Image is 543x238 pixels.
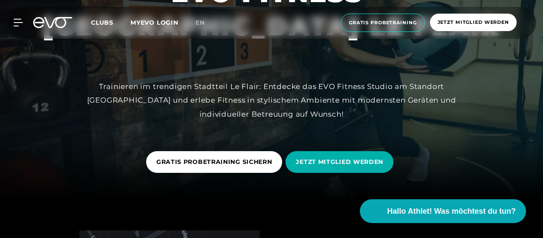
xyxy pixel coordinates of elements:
[91,19,113,26] span: Clubs
[427,14,519,32] a: Jetzt Mitglied werden
[195,19,205,26] span: en
[349,19,417,26] span: Gratis Probetraining
[387,206,516,217] span: Hallo Athlet! Was möchtest du tun?
[146,145,286,179] a: GRATIS PROBETRAINING SICHERN
[156,158,272,166] span: GRATIS PROBETRAINING SICHERN
[338,14,427,32] a: Gratis Probetraining
[296,158,383,166] span: JETZT MITGLIED WERDEN
[91,18,130,26] a: Clubs
[286,145,397,179] a: JETZT MITGLIED WERDEN
[80,80,463,121] div: Trainieren im trendigen Stadtteil Le Flair: Entdecke das EVO Fitness Studio am Standort [GEOGRAPH...
[438,19,509,26] span: Jetzt Mitglied werden
[130,19,178,26] a: MYEVO LOGIN
[195,18,215,28] a: en
[360,199,526,223] button: Hallo Athlet! Was möchtest du tun?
